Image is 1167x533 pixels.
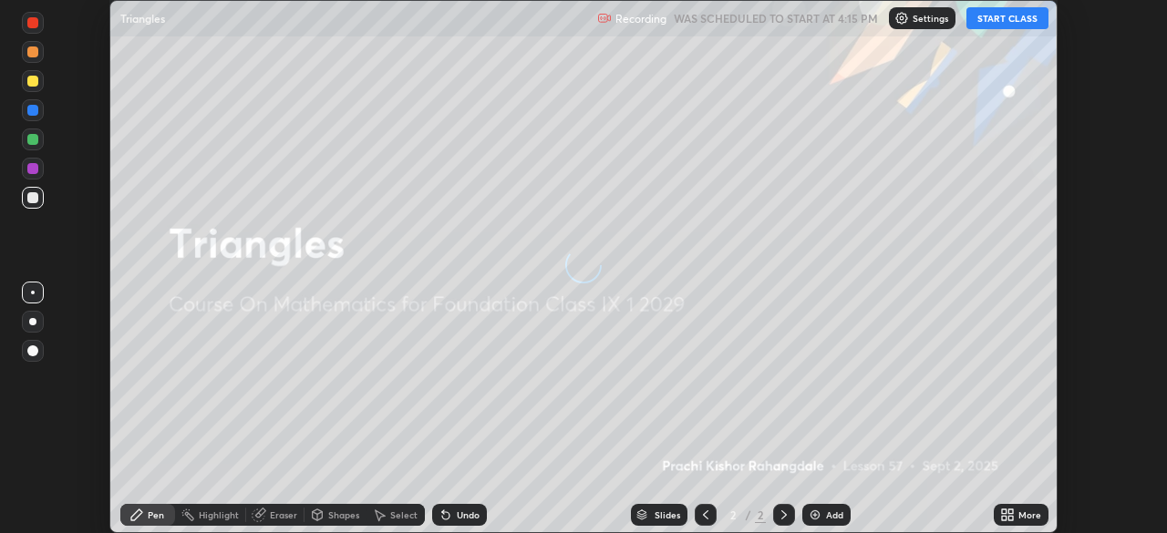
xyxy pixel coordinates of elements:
img: add-slide-button [808,507,822,522]
h5: WAS SCHEDULED TO START AT 4:15 PM [674,10,878,26]
div: 2 [724,509,742,520]
div: 2 [755,507,766,523]
p: Recording [615,12,666,26]
img: recording.375f2c34.svg [597,11,612,26]
div: Shapes [328,510,359,519]
div: Select [390,510,418,519]
p: Settings [913,14,948,23]
div: More [1018,510,1041,519]
div: Highlight [199,510,239,519]
p: Triangles [120,11,165,26]
div: Add [826,510,843,519]
div: / [746,509,751,520]
div: Slides [655,510,680,519]
button: START CLASS [966,7,1048,29]
div: Pen [148,510,164,519]
div: Undo [457,510,480,519]
img: class-settings-icons [894,11,909,26]
div: Eraser [270,510,297,519]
